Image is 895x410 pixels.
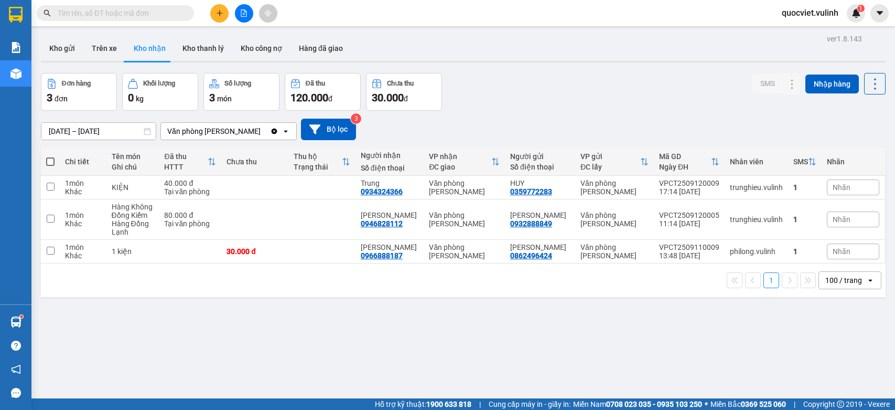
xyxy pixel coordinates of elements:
[851,8,861,18] img: icon-new-feature
[794,398,795,410] span: |
[164,211,216,219] div: 80.000 đ
[209,91,215,104] span: 3
[11,388,21,398] span: message
[366,73,442,111] button: Chưa thu30.000đ
[83,36,125,61] button: Trên xe
[41,36,83,61] button: Kho gửi
[270,127,278,135] svg: Clear value
[510,163,570,171] div: Số điện thoại
[825,275,862,286] div: 100 / trang
[510,152,570,161] div: Người gửi
[793,157,808,166] div: SMS
[112,219,154,236] div: Hàng Đồng Lạnh
[235,4,253,23] button: file-add
[730,183,783,192] div: trunghieu.vulinh
[285,73,361,111] button: Đã thu120.000đ
[793,183,816,192] div: 1
[164,163,208,171] div: HTTT
[833,215,850,224] span: Nhãn
[361,179,419,187] div: Trung
[426,400,471,408] strong: 1900 633 818
[659,179,719,187] div: VPCT2509120009
[387,80,414,87] div: Chưa thu
[372,91,404,104] span: 30.000
[730,215,783,224] div: trunghieu.vulinh
[659,219,719,228] div: 11:14 [DATE]
[227,247,283,256] div: 30.000 đ
[429,152,491,161] div: VP nhận
[164,152,208,161] div: Đã thu
[580,179,649,196] div: Văn phòng [PERSON_NAME]
[361,243,419,251] div: Anh Dương
[805,75,859,93] button: Nhập hàng
[290,91,328,104] span: 120.000
[710,398,786,410] span: Miền Bắc
[9,7,23,23] img: logo-vxr
[128,91,134,104] span: 0
[361,164,419,172] div: Số điện thoại
[580,152,640,161] div: VP gửi
[741,400,786,408] strong: 0369 525 060
[361,151,419,160] div: Người nhận
[20,315,23,318] sup: 1
[659,152,711,161] div: Mã GD
[11,364,21,374] span: notification
[429,163,491,171] div: ĐC giao
[136,94,144,103] span: kg
[167,126,261,136] div: Văn phòng [PERSON_NAME]
[55,94,68,103] span: đơn
[510,187,552,196] div: 0359772283
[10,68,21,79] img: warehouse-icon
[164,187,216,196] div: Tại văn phòng
[875,8,885,18] span: caret-down
[65,187,101,196] div: Khác
[361,251,403,260] div: 0966888187
[203,73,279,111] button: Số lượng3món
[659,163,711,171] div: Ngày ĐH
[216,9,223,17] span: plus
[763,272,779,288] button: 1
[44,9,51,17] span: search
[210,4,229,23] button: plus
[217,94,232,103] span: món
[510,219,552,228] div: 0932888849
[227,157,283,166] div: Chưa thu
[730,157,783,166] div: Nhân viên
[361,211,419,219] div: NAM PHƯƠNG
[232,36,290,61] button: Kho công nợ
[288,148,355,176] th: Toggle SortBy
[730,247,783,256] div: philong.vulinh
[264,9,272,17] span: aim
[10,317,21,328] img: warehouse-icon
[294,152,342,161] div: Thu hộ
[112,163,154,171] div: Ghi chú
[659,251,719,260] div: 13:48 [DATE]
[859,5,862,12] span: 1
[262,126,263,136] input: Selected Văn phòng Cao Thắng.
[361,219,403,228] div: 0946828112
[752,74,783,93] button: SMS
[122,73,198,111] button: Khối lượng0kg
[125,36,174,61] button: Kho nhận
[282,127,290,135] svg: open
[773,6,847,19] span: quocviet.vulinh
[290,36,351,61] button: Hàng đã giao
[659,187,719,196] div: 17:14 [DATE]
[65,243,101,251] div: 1 món
[301,119,356,140] button: Bộ lọc
[833,183,850,192] span: Nhãn
[164,179,216,187] div: 40.000 đ
[58,7,181,19] input: Tìm tên, số ĐT hoặc mã đơn
[575,148,654,176] th: Toggle SortBy
[510,251,552,260] div: 0862496424
[654,148,725,176] th: Toggle SortBy
[47,91,52,104] span: 3
[65,219,101,228] div: Khác
[857,5,865,12] sup: 1
[429,211,500,228] div: Văn phòng [PERSON_NAME]
[510,243,570,251] div: Thanh Hoàng
[224,80,251,87] div: Số lượng
[827,157,879,166] div: Nhãn
[837,401,844,408] span: copyright
[294,163,342,171] div: Trạng thái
